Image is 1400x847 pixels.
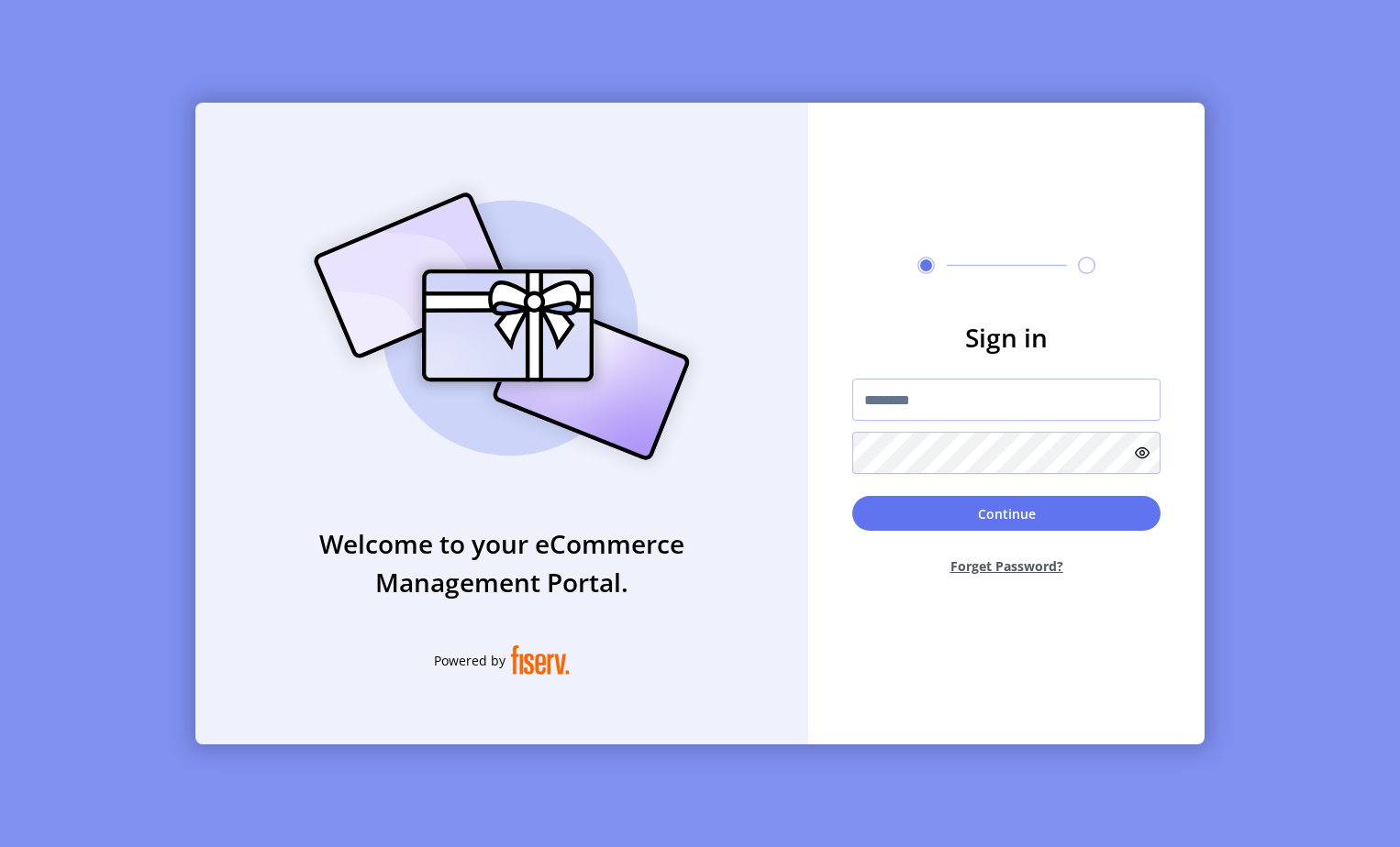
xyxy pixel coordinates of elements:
h3: Welcome to your eCommerce Management Portal. [195,524,808,601]
button: Continue [852,496,1161,531]
span: Powered by [434,651,506,670]
button: Forget Password? [852,542,1161,590]
h3: Sign in [852,318,1161,357]
img: card_Illustration.svg [286,172,717,480]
